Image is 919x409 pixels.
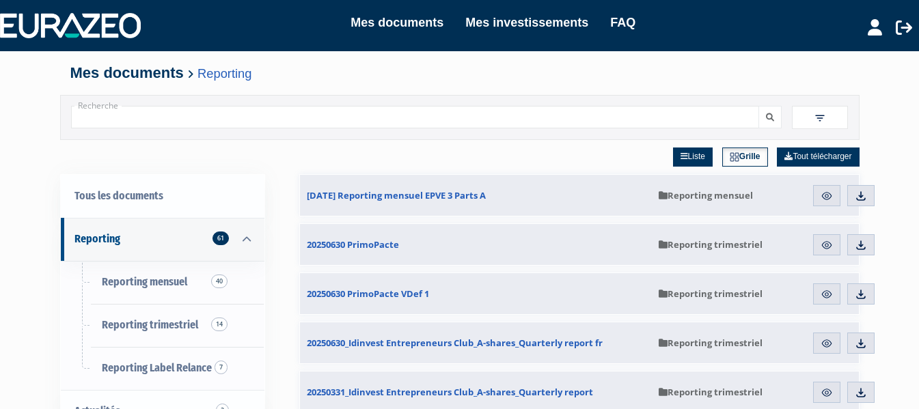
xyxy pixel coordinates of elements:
img: eye.svg [821,190,833,202]
img: download.svg [855,337,867,350]
span: Reporting mensuel [659,189,753,201]
a: 20250630 PrimoPacte VDef 1 [300,273,652,314]
span: Reporting trimestriel [659,386,763,398]
span: Reporting mensuel [102,275,187,288]
img: eye.svg [821,386,833,399]
span: 40 [211,274,228,288]
img: filter.svg [814,112,826,124]
img: eye.svg [821,288,833,300]
a: Liste [673,147,713,167]
a: Reporting mensuel40 [61,261,264,304]
img: grid.svg [730,152,739,162]
input: Recherche [71,106,760,128]
span: 20250331_Idinvest Entrepreneurs Club_A-shares_Quarterly report [307,386,593,398]
a: 20250630_Idinvest Entrepreneurs Club_A-shares_Quarterly report fr [300,322,652,363]
a: Mes investissements [465,13,588,32]
img: eye.svg [821,337,833,350]
span: 14 [211,318,228,331]
span: 61 [212,231,229,245]
img: download.svg [855,190,867,202]
img: download.svg [855,288,867,300]
span: 20250630 PrimoPacte [307,238,399,251]
span: Reporting trimestriel [659,337,763,349]
img: download.svg [855,386,867,399]
span: Reporting trimestriel [659,238,763,251]
span: Reporting trimestriel [102,318,198,331]
a: [DATE] Reporting mensuel EPVE 3 Parts A [300,175,652,216]
a: Tout télécharger [777,147,859,167]
span: 20250630_Idinvest Entrepreneurs Club_A-shares_Quarterly report fr [307,337,603,349]
a: Mes documents [351,13,443,32]
span: Reporting [74,232,120,245]
img: download.svg [855,239,867,251]
h4: Mes documents [70,65,849,81]
a: FAQ [610,13,635,32]
a: Reporting [197,66,251,81]
span: 20250630 PrimoPacte VDef 1 [307,287,429,300]
a: Tous les documents [61,175,264,218]
span: Reporting Label Relance [102,361,212,374]
img: eye.svg [821,239,833,251]
a: Grille [722,147,768,167]
a: Reporting 61 [61,218,264,261]
span: 7 [215,361,228,374]
span: [DATE] Reporting mensuel EPVE 3 Parts A [307,189,486,201]
a: 20250630 PrimoPacte [300,224,652,265]
a: Reporting Label Relance7 [61,347,264,390]
span: Reporting trimestriel [659,287,763,300]
a: Reporting trimestriel14 [61,304,264,347]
